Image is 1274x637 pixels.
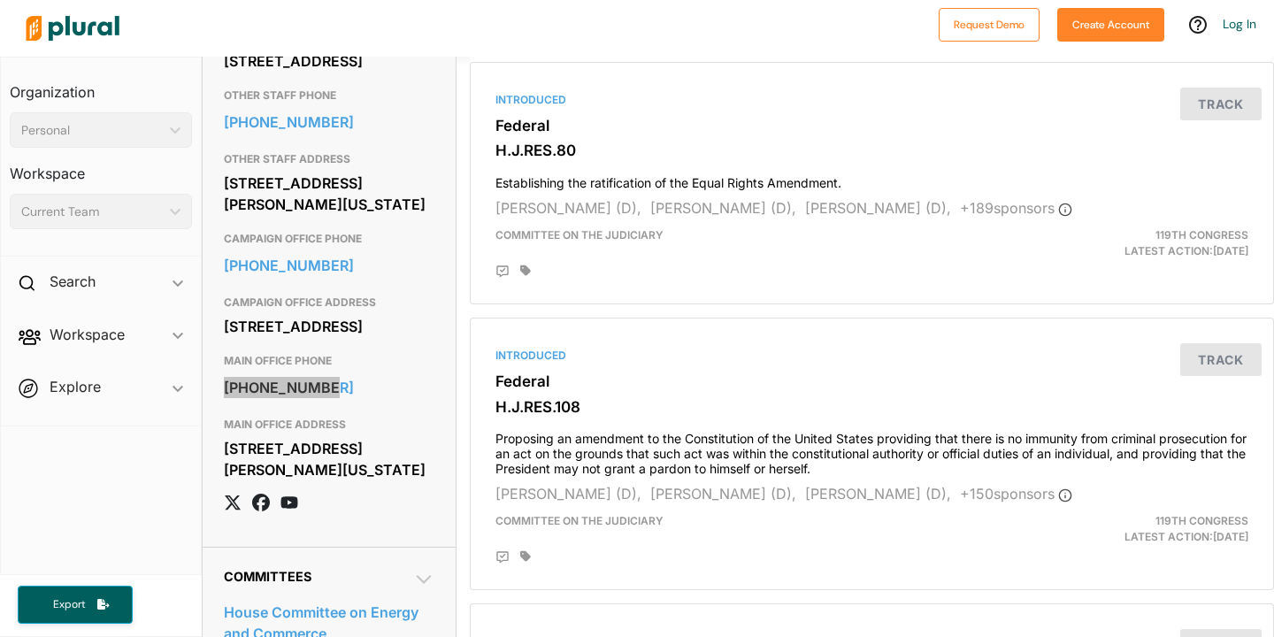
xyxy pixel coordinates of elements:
[939,14,1040,33] a: Request Demo
[224,292,434,313] h3: CAMPAIGN OFFICE ADDRESS
[1223,16,1256,32] a: Log In
[224,350,434,372] h3: MAIN OFFICE PHONE
[224,48,434,74] div: [STREET_ADDRESS]
[224,313,434,340] div: [STREET_ADDRESS]
[495,348,1248,364] div: Introduced
[224,170,434,218] div: [STREET_ADDRESS][PERSON_NAME][US_STATE]
[224,435,434,483] div: [STREET_ADDRESS][PERSON_NAME][US_STATE]
[495,199,641,217] span: [PERSON_NAME] (D),
[495,514,664,527] span: Committee on the Judiciary
[224,85,434,106] h3: OTHER STAFF PHONE
[495,485,641,503] span: [PERSON_NAME] (D),
[960,199,1072,217] span: + 189 sponsor s
[520,550,531,563] div: Add tags
[21,203,163,221] div: Current Team
[21,121,163,140] div: Personal
[224,374,434,401] a: [PHONE_NUMBER]
[224,414,434,435] h3: MAIN OFFICE ADDRESS
[1057,8,1164,42] button: Create Account
[495,372,1248,390] h3: Federal
[495,117,1248,134] h3: Federal
[1002,227,1262,259] div: Latest Action: [DATE]
[224,109,434,135] a: [PHONE_NUMBER]
[650,199,796,217] span: [PERSON_NAME] (D),
[1155,514,1248,527] span: 119th Congress
[1180,343,1262,376] button: Track
[960,485,1072,503] span: + 150 sponsor s
[495,142,1248,159] h3: H.J.RES.80
[495,265,510,279] div: Add Position Statement
[224,228,434,249] h3: CAMPAIGN OFFICE PHONE
[224,569,311,584] span: Committees
[939,8,1040,42] button: Request Demo
[495,228,664,242] span: Committee on the Judiciary
[224,252,434,279] a: [PHONE_NUMBER]
[1180,88,1262,120] button: Track
[805,485,951,503] span: [PERSON_NAME] (D),
[495,167,1248,191] h4: Establishing the ratification of the Equal Rights Amendment.
[495,550,510,564] div: Add Position Statement
[495,92,1248,108] div: Introduced
[650,485,796,503] span: [PERSON_NAME] (D),
[10,66,192,105] h3: Organization
[805,199,951,217] span: [PERSON_NAME] (D),
[495,423,1248,476] h4: Proposing an amendment to the Constitution of the United States providing that there is no immuni...
[41,597,97,612] span: Export
[1002,513,1262,545] div: Latest Action: [DATE]
[1155,228,1248,242] span: 119th Congress
[1057,14,1164,33] a: Create Account
[495,398,1248,416] h3: H.J.RES.108
[224,149,434,170] h3: OTHER STAFF ADDRESS
[18,586,133,624] button: Export
[50,272,96,291] h2: Search
[520,265,531,277] div: Add tags
[10,148,192,187] h3: Workspace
